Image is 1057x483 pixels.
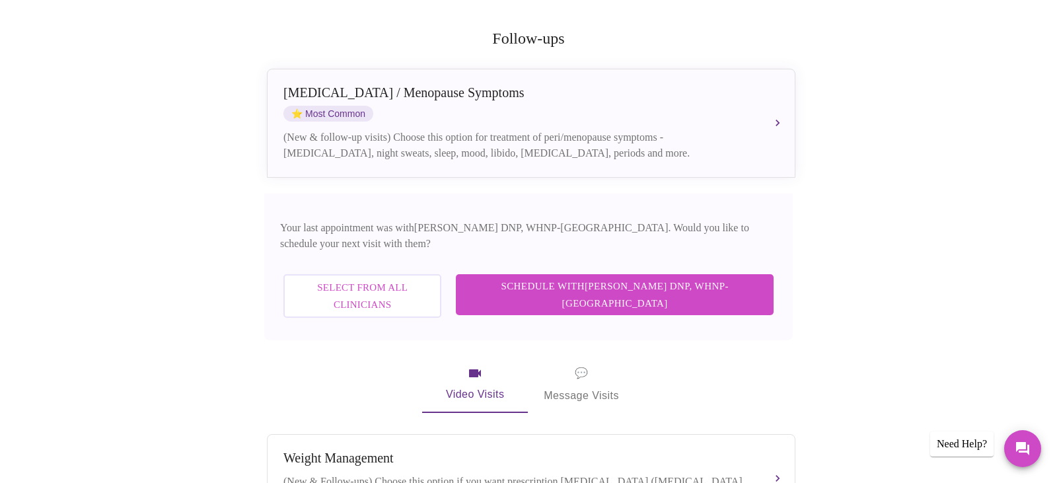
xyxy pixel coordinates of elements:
[283,274,441,318] button: Select from All Clinicians
[544,364,619,405] span: Message Visits
[438,365,512,404] span: Video Visits
[291,108,303,119] span: star
[298,279,427,314] span: Select from All Clinicians
[283,85,752,100] div: [MEDICAL_DATA] / Menopause Symptoms
[283,106,373,122] span: Most Common
[575,364,588,383] span: message
[264,30,793,48] h2: Follow-ups
[1004,430,1041,467] button: Messages
[456,274,774,316] button: Schedule with[PERSON_NAME] DNP, WHNP-[GEOGRAPHIC_DATA]
[283,451,752,466] div: Weight Management
[469,278,760,313] span: Schedule with [PERSON_NAME] DNP, WHNP-[GEOGRAPHIC_DATA]
[267,69,795,178] button: [MEDICAL_DATA] / Menopause SymptomsstarMost Common(New & follow-up visits) Choose this option for...
[283,130,752,161] div: (New & follow-up visits) Choose this option for treatment of peri/menopause symptoms - [MEDICAL_D...
[930,431,994,457] div: Need Help?
[280,220,777,252] p: Your last appointment was with [PERSON_NAME] DNP, WHNP-[GEOGRAPHIC_DATA] . Would you like to sche...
